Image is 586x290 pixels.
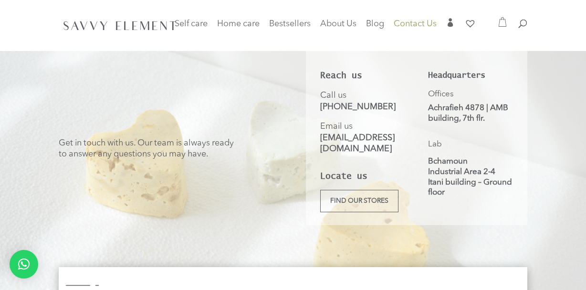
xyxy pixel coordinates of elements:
a: Blog [366,21,384,34]
a: Home care [217,21,260,40]
a: [PHONE_NUMBER] [320,103,396,111]
span: Blog [366,20,384,28]
a: Find our stores [320,190,398,212]
a: Self care [175,21,208,40]
a: [EMAIL_ADDRESS][DOMAIN_NAME] [320,134,395,153]
img: SavvyElement [61,18,179,33]
strong: Locate us [320,171,367,181]
span: Self care [175,20,208,28]
span: Bestsellers [269,20,311,28]
p: Call us [320,90,406,121]
p: Email us [320,121,406,155]
a:  [446,18,455,34]
a: Bestsellers [269,21,311,34]
p: Offices [428,89,513,100]
p: Bchamoun Industrial Area 2-4 Itani building – Ground floor [428,156,513,197]
p: Get in touch with us. Our team is always ready to answer any questions you may have. [59,138,280,160]
a: About Us [320,21,356,34]
strong: Headquarters [428,70,485,80]
a: Contact Us [394,21,437,34]
span:  [446,18,455,27]
p: Achrafieh 4878 | AMB building, 7th flr. [428,103,513,124]
strong: Reach us [320,70,362,80]
span: About Us [320,20,356,28]
span: Contact Us [394,20,437,28]
p: Lab [428,139,513,150]
span: Home care [217,20,260,28]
